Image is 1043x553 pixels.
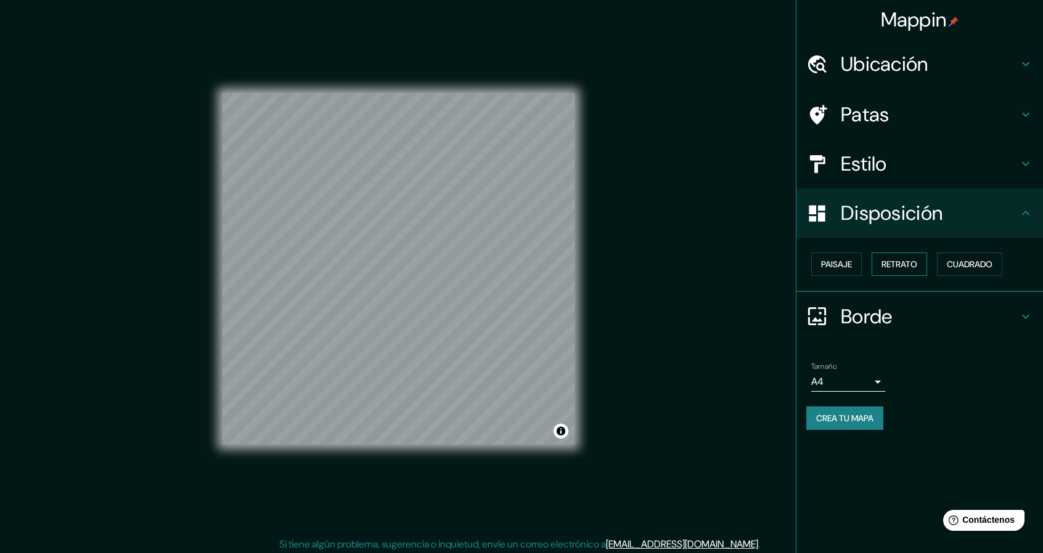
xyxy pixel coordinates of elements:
button: Crea tu mapa [806,406,883,430]
font: Ubicación [841,51,928,77]
font: Mappin [881,7,947,33]
font: . [760,537,762,551]
font: Borde [841,304,893,329]
div: Patas [796,90,1043,139]
font: Paisaje [821,259,852,270]
iframe: Lanzador de widgets de ayuda [933,505,1029,539]
button: Cuadrado [937,252,1002,276]
font: . [758,538,760,551]
font: Si tiene algún problema, sugerencia o inquietud, envíe un correo electrónico a [279,538,606,551]
font: Disposición [841,200,943,226]
font: Cuadrado [947,259,992,270]
canvas: Mapa [223,93,575,445]
div: Disposición [796,188,1043,238]
button: Activar o desactivar atribución [554,424,568,438]
a: [EMAIL_ADDRESS][DOMAIN_NAME] [606,538,758,551]
font: Crea tu mapa [816,413,873,424]
font: Patas [841,102,890,127]
font: . [762,537,764,551]
button: Paisaje [811,252,862,276]
div: Ubicación [796,39,1043,89]
div: A4 [811,372,885,392]
font: A4 [811,375,824,388]
font: Estilo [841,151,887,177]
button: Retrato [872,252,927,276]
div: Borde [796,292,1043,341]
font: Tamaño [811,361,836,371]
font: Retrato [881,259,917,270]
div: Estilo [796,139,1043,188]
img: pin-icon.png [949,17,959,26]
